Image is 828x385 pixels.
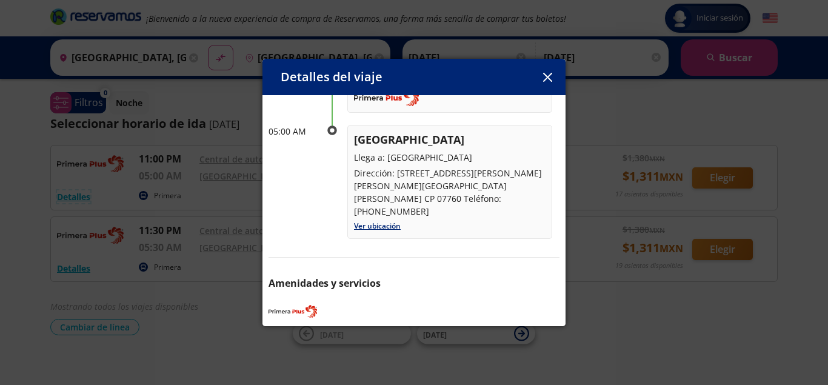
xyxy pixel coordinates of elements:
[269,303,317,321] img: PRIMERA PLUS
[354,132,546,148] p: [GEOGRAPHIC_DATA]
[354,167,546,218] p: Dirección: [STREET_ADDRESS][PERSON_NAME] [PERSON_NAME][GEOGRAPHIC_DATA][PERSON_NAME] CP 07760 Tel...
[269,125,317,138] p: 05:00 AM
[354,221,401,231] a: Ver ubicación
[354,151,546,164] p: Llega a: [GEOGRAPHIC_DATA]
[269,276,559,290] p: Amenidades y servicios
[281,68,382,86] p: Detalles del viaje
[354,89,419,106] img: Completo_color__1_.png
